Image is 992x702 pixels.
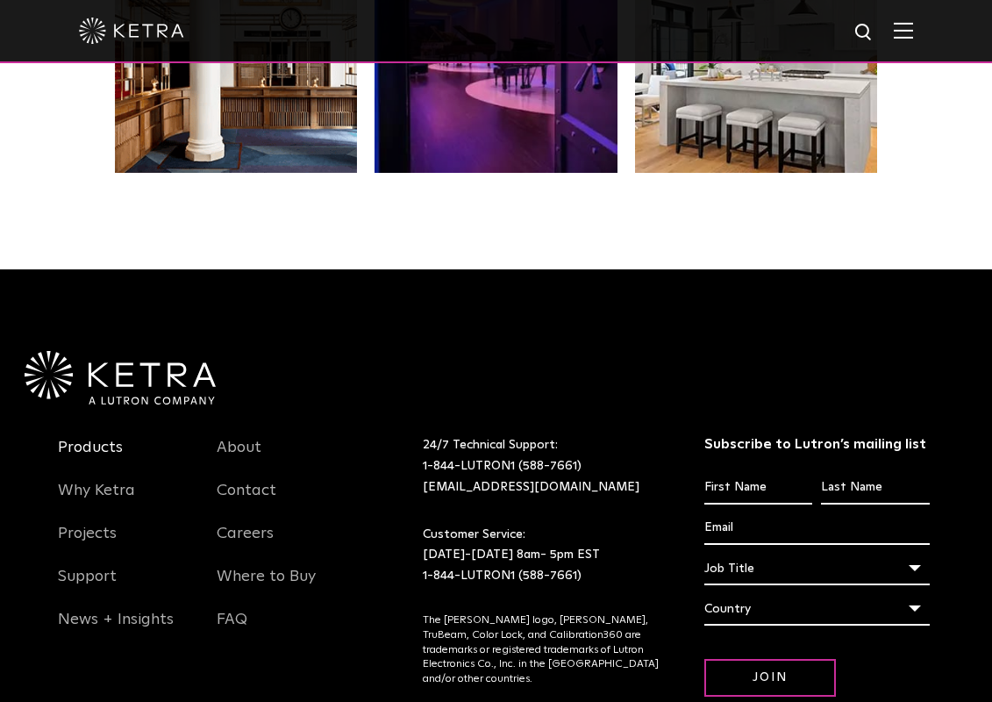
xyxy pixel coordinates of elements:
div: Country [704,592,930,626]
a: Support [58,567,117,607]
img: Ketra-aLutronCo_White_RGB [25,351,216,405]
h3: Subscribe to Lutron’s mailing list [704,435,930,454]
input: First Name [704,471,812,505]
p: Customer Service: [DATE]-[DATE] 8am- 5pm EST [423,525,660,587]
input: Last Name [821,471,929,505]
a: 1-844-LUTRON1 (588-7661) [423,460,582,472]
input: Email [704,512,930,545]
div: Navigation Menu [58,435,191,650]
a: Products [58,438,123,478]
a: Contact [217,481,276,521]
a: Careers [217,524,274,564]
a: FAQ [217,610,247,650]
input: Join [704,659,836,697]
img: search icon [853,22,875,44]
a: 1-844-LUTRON1 (588-7661) [423,569,582,582]
a: News + Insights [58,610,174,650]
img: Hamburger%20Nav.svg [894,22,913,39]
a: Projects [58,524,117,564]
a: [EMAIL_ADDRESS][DOMAIN_NAME] [423,481,639,493]
a: About [217,438,261,478]
p: 24/7 Technical Support: [423,435,660,498]
div: Job Title [704,552,930,585]
img: ketra-logo-2019-white [79,18,184,44]
a: Where to Buy [217,567,316,607]
div: Navigation Menu [217,435,350,650]
a: Why Ketra [58,481,135,521]
p: The [PERSON_NAME] logo, [PERSON_NAME], TruBeam, Color Lock, and Calibration360 are trademarks or ... [423,613,660,687]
